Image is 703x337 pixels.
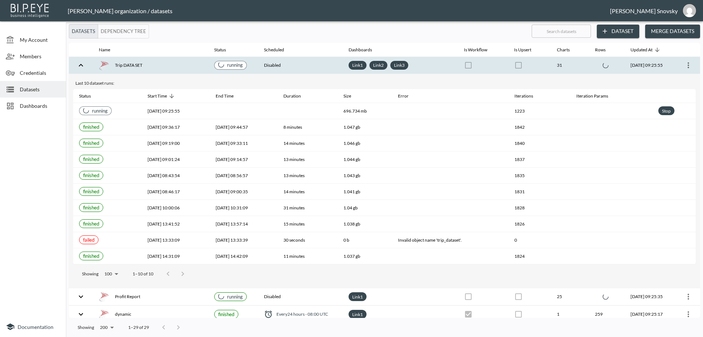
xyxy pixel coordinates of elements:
th: {"type":"div","key":null,"ref":null,"props":{"style":{"display":"flex","flexWrap":"wrap","gap":6}... [343,288,458,305]
th: 2025-09-02, 13:41:52 [142,216,210,232]
div: [PERSON_NAME] Snovsky [610,7,678,14]
div: Size [343,92,351,100]
th: {"type":"div","key":null,"ref":null,"props":{"style":{"display":"flex","flexWrap":"wrap","gap":6}... [343,57,458,74]
th: {"key":null,"ref":null,"props":{},"_owner":null} [652,168,696,184]
th: {"key":null,"ref":null,"props":{},"_owner":null} [652,248,696,264]
th: 2025-09-10, 09:44:57 [210,119,278,135]
span: Iteration Params [576,92,618,100]
th: 1.044 gb [338,151,392,168]
div: Status [214,45,226,54]
th: {"type":{},"key":null,"ref":null,"props":{"disabled":true,"color":"primary","style":{"padding":0}... [508,288,551,305]
th: 1.038 gb [338,216,392,232]
th: 25 [551,288,589,305]
th: {"type":{},"key":null,"ref":null,"props":{"size":"small","label":{"type":{},"key":null,"ref":null... [73,248,142,264]
th: 2025-09-09, 09:33:11 [210,135,278,151]
th: {"type":{},"key":null,"ref":null,"props":{"size":"small","label":{"type":{},"key":null,"ref":null... [73,151,142,168]
div: Is Workflow [464,45,487,54]
th: 2025-09-08, 09:14:57 [210,151,278,168]
th: {"key":null,"ref":null,"props":{},"_owner":null} [652,200,696,216]
div: [PERSON_NAME] organization / datasets [68,7,610,14]
span: Name [99,45,120,54]
span: Dashboards [349,45,382,54]
th: {"type":{},"key":null,"ref":null,"props":{"size":"small","label":{"type":{},"key":null,"ref":null... [73,184,142,200]
th: 0 [509,232,570,248]
th: 0 b [338,232,392,248]
a: Link2 [372,61,385,69]
div: Start Time [148,92,167,100]
th: {"type":{"isMobxInjector":true,"displayName":"inject-with-userStore-stripeStore-datasetsStore(Obj... [674,57,700,74]
div: Dashboards [349,45,372,54]
th: 1.046 gb [338,135,392,151]
th: {"type":{"isMobxInjector":true,"displayName":"inject-with-userStore-stripeStore-datasetsStore(Obj... [674,288,700,305]
div: Duration [283,92,301,100]
span: Status [214,45,235,54]
th: 30 seconds [278,232,338,248]
th: {"key":null,"ref":null,"props":{},"_owner":null} [652,119,696,135]
th: 2025-09-04, 09:00:35 [210,184,278,200]
th: Invalid object name 'trip_dataset'. [392,232,509,248]
button: expand row [75,308,87,320]
th: {"type":"div","key":null,"ref":null,"props":{"style":{"fontSize":12},"children":[]},"_owner":null} [570,103,652,119]
th: 2025-09-11, 09:25:17 [625,306,674,323]
div: Link1 [349,61,367,70]
th: 2025-09-03, 10:31:09 [210,200,278,216]
th: {"type":{},"key":null,"ref":null,"props":{"disabled":true,"checked":false,"color":"primary","styl... [458,288,508,305]
th: 1842 [509,119,570,135]
th: 2025-09-07, 08:56:57 [210,168,278,184]
span: Datasets [20,85,60,93]
th: {"type":{},"key":null,"ref":null,"props":{"size":"small","label":{"type":{},"key":null,"ref":null... [73,119,142,135]
th: 1828 [509,200,570,216]
th: {"type":{},"key":null,"ref":null,"props":{"disabled":true,"checked":false,"color":"primary","styl... [458,57,508,74]
th: 1831 [509,184,570,200]
a: Link1 [351,61,364,69]
span: Dashboards [20,102,60,110]
th: {"type":{},"key":null,"ref":null,"props":{"size":"small","label":{"type":"div","key":null,"ref":n... [73,103,142,119]
img: mssql icon [99,292,109,302]
th: 1837 [509,151,570,168]
div: End Time [216,92,234,100]
th: {"key":null,"ref":null,"props":{},"_owner":null} [652,184,696,200]
button: more [682,291,694,303]
div: dynamic [99,309,202,319]
img: bipeye-logo [9,2,51,18]
span: Charts [557,45,579,54]
button: Merge Datasets [645,25,700,38]
th: {"type":{},"key":null,"ref":null,"props":{"size":"small","label":{"type":{},"key":null,"ref":null... [73,232,142,248]
p: Showing [78,324,94,330]
button: expand row [75,59,87,72]
span: finished [83,124,99,130]
th: 2025-09-02, 13:33:39 [210,232,278,248]
th: {"type":{"isMobxInjector":true,"displayName":"inject-with-userStore-stripeStore-datasetsStore(Obj... [674,306,700,323]
a: Link1 [351,310,364,319]
img: mssql icon [99,60,109,70]
span: Iterations [514,92,543,100]
span: Members [20,52,60,60]
span: Rows [595,45,615,54]
th: 2025-09-11, 09:25:35 [625,288,674,305]
th: 1.037 gb [338,248,392,264]
th: 2025-09-11, 09:25:55 [625,57,674,74]
span: finished [83,221,99,227]
th: {"type":{},"key":null,"ref":null,"props":{"size":"small","label":{"type":{},"key":null,"ref":null... [208,306,258,323]
div: Updated At [631,45,652,54]
span: Scheduled [264,45,294,54]
p: 1–10 of 10 [133,271,153,277]
th: 1824 [509,248,570,264]
div: Stop [658,106,674,115]
div: Iteration Params [576,92,608,100]
a: Link3 [393,61,406,69]
button: more [682,59,694,71]
div: Is Upsert [514,45,531,54]
th: 8 minutes [278,119,338,135]
th: {"type":"div","key":null,"ref":null,"props":{"style":{"fontSize":12},"children":[]},"_owner":null} [570,151,652,168]
input: Search datasets [532,22,591,40]
th: 1840 [509,135,570,151]
span: Every 24 hours - 08:00 UTC [276,311,328,317]
div: Link1 [349,292,367,301]
th: Disabled [258,57,343,74]
th: 13 minutes [278,168,338,184]
p: Showing [82,271,98,277]
img: mssql icon [99,309,109,319]
span: Duration [283,92,310,100]
th: {"type":{},"key":null,"ref":null,"props":{"disabled":true,"color":"primary","style":{"padding":0}... [508,57,551,74]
